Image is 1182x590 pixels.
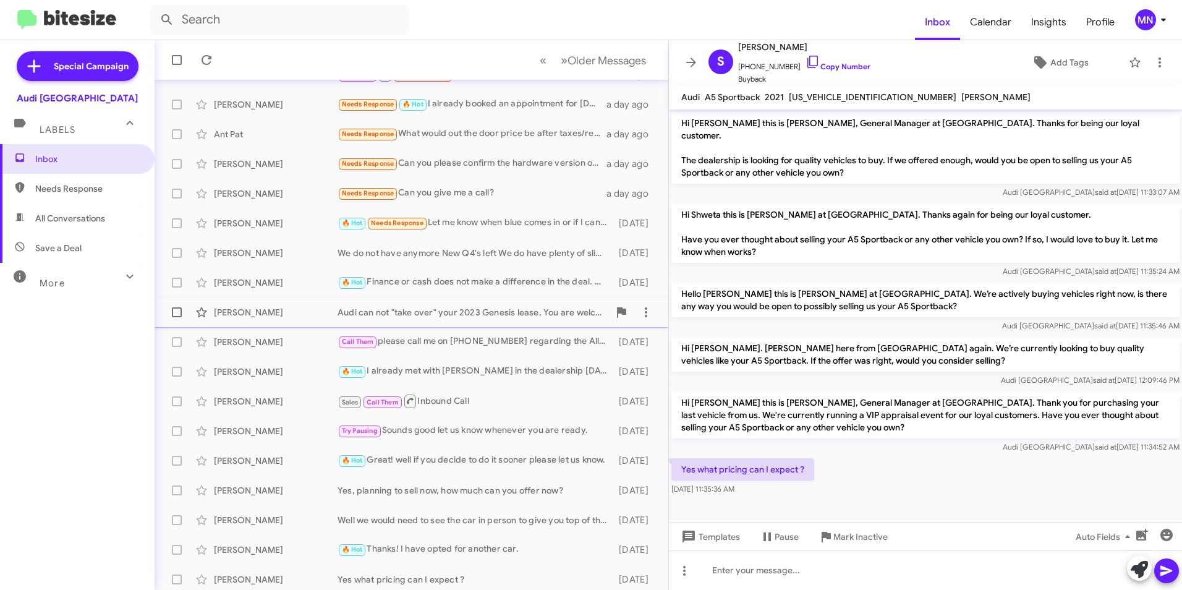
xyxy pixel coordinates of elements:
span: said at [1095,187,1116,197]
nav: Page navigation example [533,48,653,73]
div: Ant Pat [214,128,338,140]
div: [DATE] [613,395,658,408]
a: Calendar [960,4,1021,40]
a: Inbox [915,4,960,40]
span: Older Messages [568,54,646,67]
span: Needs Response [342,189,394,197]
div: [PERSON_NAME] [214,573,338,586]
div: [PERSON_NAME] [214,247,338,259]
div: Sounds good let us know whenever you are ready. [338,424,613,438]
span: Needs Response [342,130,394,138]
div: [DATE] [613,514,658,526]
button: Pause [750,526,809,548]
span: » [561,53,568,68]
div: [DATE] [613,425,658,437]
div: Let me know when blue comes in or if I can order than [338,216,613,230]
span: « [540,53,546,68]
div: I already booked an appointment for [DATE] with [PERSON_NAME]! [338,97,606,111]
div: We do not have anymore New Q4's left We do have plenty of slightly pre-owned Q4 models if you are... [338,247,613,259]
div: [PERSON_NAME] [214,187,338,200]
span: said at [1093,375,1115,385]
div: Thanks! I have opted for another car. [338,542,613,557]
span: said at [1095,267,1116,276]
span: Auto Fields [1076,526,1135,548]
span: Audi [GEOGRAPHIC_DATA] [DATE] 11:34:52 AM [1003,442,1180,451]
span: Try Pausing [342,427,378,435]
div: a day ago [606,187,658,200]
a: Special Campaign [17,51,138,81]
div: a day ago [606,158,658,170]
a: Copy Number [806,62,870,71]
div: [DATE] [613,455,658,467]
div: [DATE] [613,247,658,259]
span: S [717,52,725,72]
span: 🔥 Hot [402,100,423,108]
span: said at [1094,321,1116,330]
span: Add Tags [1050,51,1089,74]
div: [DATE] [613,336,658,348]
span: Needs Response [35,182,140,195]
div: Can you give me a call? [338,186,606,200]
button: Mark Inactive [809,526,898,548]
span: 🔥 Hot [342,219,363,227]
span: 2021 [765,92,784,103]
div: [PERSON_NAME] [214,425,338,437]
div: [PERSON_NAME] [214,306,338,319]
input: Search [150,5,409,35]
div: Yes what pricing can I expect ? [338,573,613,586]
div: Well we would need to see the car in person to give you top of the market value for the car. Did ... [338,514,613,526]
p: Hi [PERSON_NAME]. [PERSON_NAME] here from [GEOGRAPHIC_DATA] again. We’re currently looking to buy... [671,337,1180,372]
span: Needs Response [371,219,423,227]
span: All Conversations [35,212,105,224]
button: Auto Fields [1066,526,1145,548]
span: Profile [1076,4,1125,40]
button: MN [1125,9,1168,30]
p: Yes what pricing can I expect ? [671,458,814,481]
div: [PERSON_NAME] [214,276,338,289]
span: Audi [GEOGRAPHIC_DATA] [DATE] 11:35:46 AM [1002,321,1180,330]
span: Inbox [35,153,140,165]
div: a day ago [606,128,658,140]
button: Templates [669,526,750,548]
span: Labels [40,124,75,135]
span: Audi [GEOGRAPHIC_DATA] [DATE] 12:09:46 PM [1001,375,1180,385]
button: Previous [532,48,554,73]
span: said at [1095,442,1116,451]
span: 🔥 Hot [342,278,363,286]
div: [DATE] [613,484,658,497]
span: Audi [681,92,700,103]
div: Audi [GEOGRAPHIC_DATA] [17,92,138,105]
div: Audi can not "take over" your 2023 Genesis lease, You are welcome to bring the car by for a trade... [338,306,609,319]
span: Mark Inactive [833,526,888,548]
div: [PERSON_NAME] [214,336,338,348]
div: Yes, planning to sell now, how much can you offer now? [338,484,613,497]
span: Audi [GEOGRAPHIC_DATA] [DATE] 11:33:07 AM [1003,187,1180,197]
span: Sales [342,398,359,406]
span: Pause [775,526,799,548]
div: [PERSON_NAME] [214,455,338,467]
span: Templates [679,526,740,548]
span: Save a Deal [35,242,82,254]
div: What would out the door price be after taxes/reg/fees to 94549 ? Can you send me the link listing... [338,127,606,141]
div: [DATE] [613,366,658,378]
button: Next [553,48,653,73]
div: [PERSON_NAME] [214,366,338,378]
div: a day ago [606,98,658,111]
span: Call Them [342,338,374,346]
div: [DATE] [613,544,658,556]
span: A5 Sportback [705,92,760,103]
div: MN [1135,9,1156,30]
p: Hi [PERSON_NAME] this is [PERSON_NAME], General Manager at [GEOGRAPHIC_DATA]. Thanks for being ou... [671,112,1180,184]
span: Call Them [367,398,399,406]
p: Hi [PERSON_NAME] this is [PERSON_NAME], General Manager at [GEOGRAPHIC_DATA]. Thank you for purch... [671,391,1180,438]
p: Hi Shweta this is [PERSON_NAME] at [GEOGRAPHIC_DATA]. Thanks again for being our loyal customer. ... [671,203,1180,263]
div: [PERSON_NAME] [214,217,338,229]
a: Insights [1021,4,1076,40]
div: Inbound Call [338,393,613,409]
div: [DATE] [613,573,658,586]
span: 🔥 Hot [342,545,363,554]
div: [DATE] [613,276,658,289]
div: [PERSON_NAME] [214,98,338,111]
